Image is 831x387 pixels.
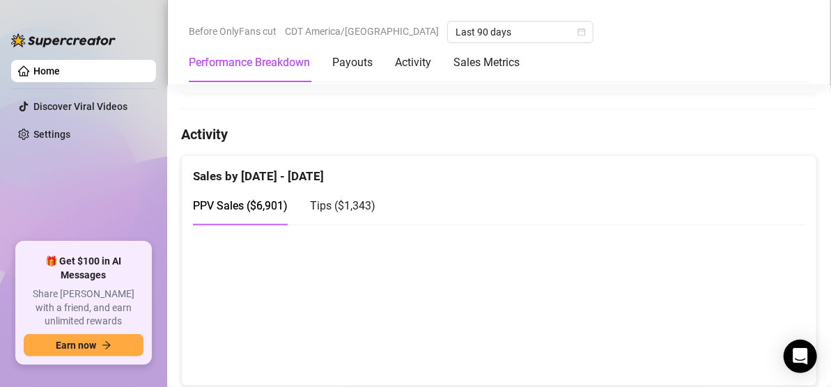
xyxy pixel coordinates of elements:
span: Last 90 days [456,22,585,42]
div: Sales by [DATE] - [DATE] [193,156,805,186]
div: Sales Metrics [453,54,520,71]
span: PPV Sales ( $6,901 ) [193,199,288,212]
div: Open Intercom Messenger [784,340,817,373]
span: CDT America/[GEOGRAPHIC_DATA] [285,21,439,42]
button: Earn nowarrow-right [24,334,143,356]
span: 🎁 Get $100 in AI Messages [24,255,143,282]
img: logo-BBDzfeDw.svg [11,33,116,47]
div: Activity [395,54,431,71]
span: Share [PERSON_NAME] with a friend, and earn unlimited rewards [24,287,143,329]
span: Before OnlyFans cut [189,21,277,42]
div: Performance Breakdown [189,54,310,71]
span: Tips ( $1,343 ) [310,199,375,212]
a: Settings [33,129,70,140]
a: Discover Viral Videos [33,101,127,112]
span: calendar [577,28,586,36]
div: Payouts [332,54,373,71]
a: Home [33,65,60,77]
span: Earn now [56,340,96,351]
span: arrow-right [102,340,111,350]
h4: Activity [181,125,817,144]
